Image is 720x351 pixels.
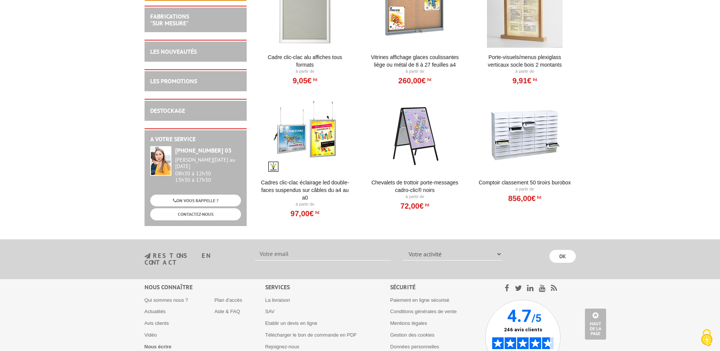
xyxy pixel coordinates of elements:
[150,12,189,27] a: FABRICATIONS"Sur Mesure"
[314,210,319,215] sup: HT
[585,309,606,340] a: Haut de la page
[478,69,572,75] p: À partir de
[145,332,157,338] a: Vidéo
[265,309,275,314] a: SAV
[694,325,720,351] button: Cookies (fenêtre modale)
[145,253,244,266] h3: restons en contact
[265,344,299,349] a: Rejoignez-nous
[398,78,431,83] a: 260,00€HT
[368,194,462,200] p: À partir de
[697,328,716,347] img: Cookies (fenêtre modale)
[426,77,431,82] sup: HT
[150,195,241,206] a: ON VOUS RAPPELLE ?
[258,69,352,75] p: À partir de
[424,202,429,207] sup: HT
[145,309,166,314] a: Actualités
[265,332,357,338] a: Télécharger le bon de commande en PDF
[508,196,541,201] a: 856,00€HT
[478,186,572,192] p: À partir de
[549,250,576,263] input: OK
[150,77,197,85] a: LES PROMOTIONS
[478,179,572,186] a: Comptoir Classement 50 Tiroirs Burobox
[150,107,185,114] a: DESTOCKAGE
[390,297,449,303] a: Paiement en ligne sécurisé
[145,283,265,292] div: Nous connaître
[536,195,541,200] sup: HT
[258,53,352,69] a: Cadre Clic-Clac Alu affiches tous formats
[291,211,319,216] a: 97,00€HT
[215,309,240,314] a: Aide & FAQ
[150,48,197,55] a: LES NOUVEAUTÉS
[311,77,317,82] sup: HT
[265,297,290,303] a: La livraison
[292,78,317,83] a: 9,05€HT
[390,344,439,349] a: Données personnelles
[258,179,352,201] a: Cadres clic-clac éclairage LED double-faces suspendus sur câbles du A4 au A0
[215,297,242,303] a: Plan d'accès
[255,248,391,261] input: Votre email
[150,208,241,220] a: CONTACTEZ-NOUS
[175,157,241,170] div: [PERSON_NAME][DATE] au [DATE]
[478,53,572,69] a: Porte-Visuels/Menus Plexiglass Verticaux Socle Bois 2 Montants
[150,136,241,143] h2: A votre service
[390,283,485,292] div: Sécurité
[150,146,171,176] img: widget-service.jpg
[368,179,462,194] a: Chevalets de trottoir porte-messages Cadro-Clic® Noirs
[390,309,457,314] a: Conditions générales de vente
[390,320,427,326] a: Mentions légales
[531,77,537,82] sup: HT
[175,157,241,183] div: 08h30 à 12h30 13h30 à 17h30
[145,297,188,303] a: Qui sommes nous ?
[400,204,429,208] a: 72,00€HT
[145,253,151,259] img: newsletter.jpg
[145,320,169,326] a: Avis clients
[368,53,462,69] a: Vitrines affichage glaces coulissantes liège ou métal de 8 à 27 feuilles A4
[145,344,172,349] a: Nous écrire
[175,147,232,154] strong: [PHONE_NUMBER] 03
[512,78,537,83] a: 9,91€HT
[368,69,462,75] p: À partir de
[258,201,352,207] p: À partir de
[390,332,434,338] a: Gestion des cookies
[265,283,390,292] div: Services
[265,320,317,326] a: Etablir un devis en ligne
